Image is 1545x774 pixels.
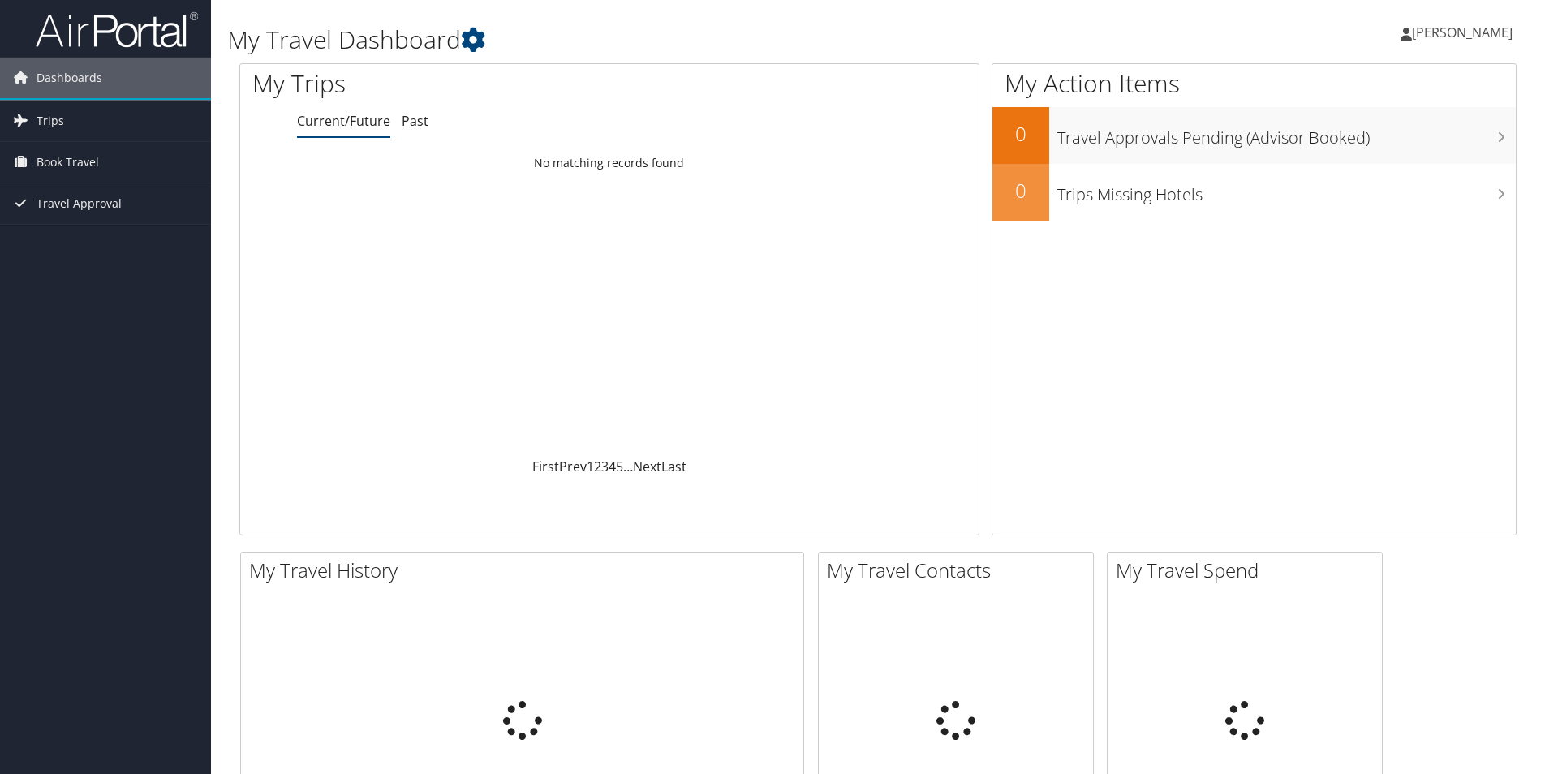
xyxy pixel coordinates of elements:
[661,458,686,475] a: Last
[297,112,390,130] a: Current/Future
[827,557,1093,584] h2: My Travel Contacts
[1057,175,1516,206] h3: Trips Missing Hotels
[249,557,803,584] h2: My Travel History
[601,458,609,475] a: 3
[1401,8,1529,57] a: [PERSON_NAME]
[992,107,1516,164] a: 0Travel Approvals Pending (Advisor Booked)
[37,58,102,98] span: Dashboards
[609,458,616,475] a: 4
[992,120,1049,148] h2: 0
[587,458,594,475] a: 1
[37,183,122,224] span: Travel Approval
[402,112,428,130] a: Past
[240,148,979,178] td: No matching records found
[992,67,1516,101] h1: My Action Items
[623,458,633,475] span: …
[559,458,587,475] a: Prev
[532,458,559,475] a: First
[37,142,99,183] span: Book Travel
[252,67,659,101] h1: My Trips
[37,101,64,141] span: Trips
[616,458,623,475] a: 5
[992,177,1049,204] h2: 0
[1057,118,1516,149] h3: Travel Approvals Pending (Advisor Booked)
[992,164,1516,221] a: 0Trips Missing Hotels
[227,23,1095,57] h1: My Travel Dashboard
[36,11,198,49] img: airportal-logo.png
[1412,24,1513,41] span: [PERSON_NAME]
[594,458,601,475] a: 2
[1116,557,1382,584] h2: My Travel Spend
[633,458,661,475] a: Next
